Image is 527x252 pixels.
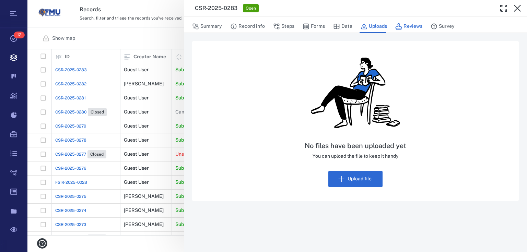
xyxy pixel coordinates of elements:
button: Reviews [395,20,422,33]
button: Uploads [361,20,387,33]
button: Close [511,1,524,15]
button: Upload file [328,171,383,187]
button: Survey [431,20,455,33]
h3: CSR-2025-0283 [195,4,237,12]
button: Data [333,20,352,33]
span: Open [244,5,257,11]
button: Record info [230,20,265,33]
span: 12 [14,32,25,38]
button: Toggle Fullscreen [497,1,511,15]
p: You can upload the file to keep it handy [305,153,406,160]
button: Summary [192,20,222,33]
span: Help [15,5,30,11]
button: Forms [303,20,325,33]
h5: No files have been uploaded yet [305,142,406,150]
button: Steps [273,20,294,33]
